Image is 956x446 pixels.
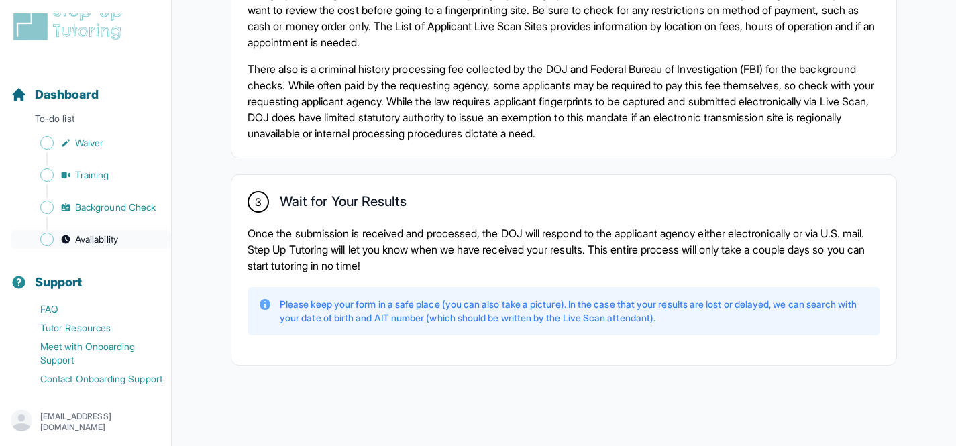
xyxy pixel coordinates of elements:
[35,85,99,104] span: Dashboard
[11,337,171,370] a: Meet with Onboarding Support
[11,319,171,337] a: Tutor Resources
[255,194,262,210] span: 3
[248,61,880,142] p: There also is a criminal history processing fee collected by the DOJ and Federal Bureau of Invest...
[11,133,171,152] a: Waiver
[11,370,171,388] a: Contact Onboarding Support
[35,273,83,292] span: Support
[11,230,171,249] a: Availability
[11,198,171,217] a: Background Check
[280,298,869,325] p: Please keep your form in a safe place (you can also take a picture). In the case that your result...
[75,201,156,214] span: Background Check
[75,168,109,182] span: Training
[5,112,166,131] p: To-do list
[11,166,171,184] a: Training
[75,233,118,246] span: Availability
[40,411,160,433] p: [EMAIL_ADDRESS][DOMAIN_NAME]
[5,64,166,109] button: Dashboard
[11,300,171,319] a: FAQ
[5,252,166,297] button: Support
[248,225,880,274] p: Once the submission is received and processed, the DOJ will respond to the applicant agency eithe...
[11,410,160,434] button: [EMAIL_ADDRESS][DOMAIN_NAME]
[280,193,407,215] h2: Wait for Your Results
[75,136,103,150] span: Waiver
[11,85,99,104] a: Dashboard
